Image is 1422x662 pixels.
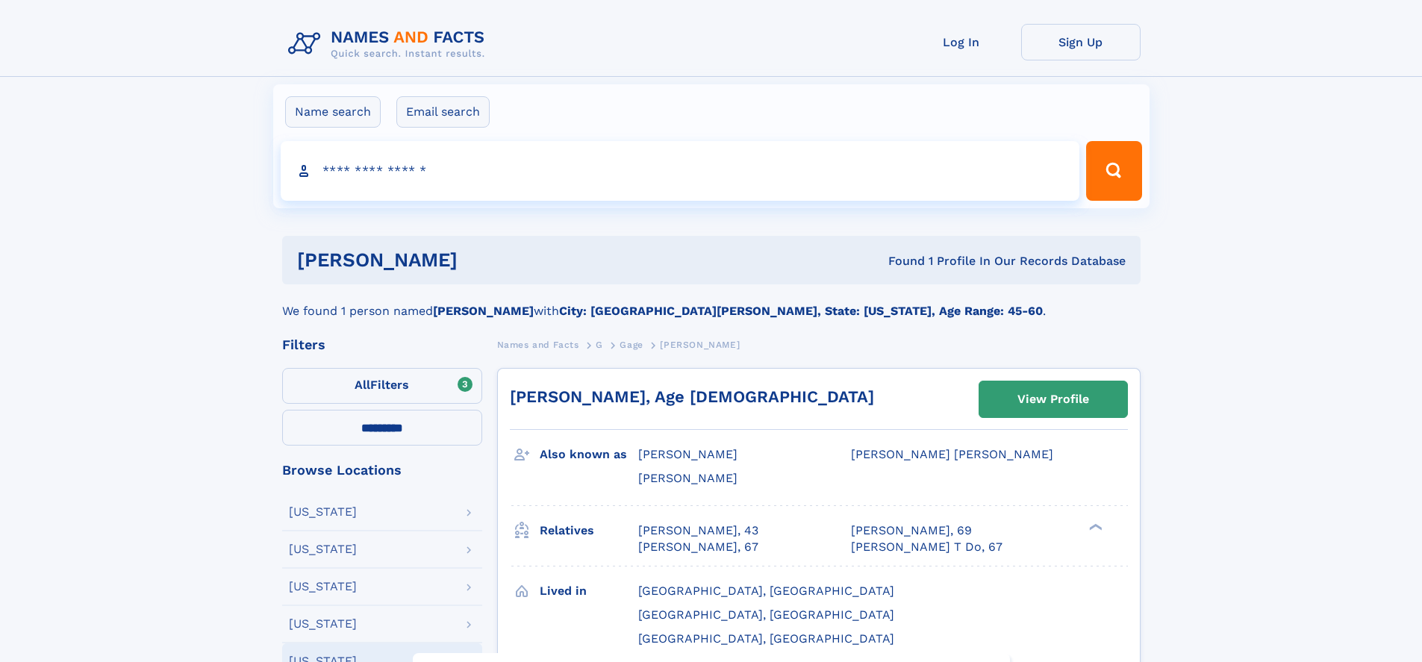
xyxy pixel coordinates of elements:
[851,522,972,539] a: [PERSON_NAME], 69
[1086,141,1141,201] button: Search Button
[540,578,638,604] h3: Lived in
[297,251,673,269] h1: [PERSON_NAME]
[540,518,638,543] h3: Relatives
[289,581,357,593] div: [US_STATE]
[289,506,357,518] div: [US_STATE]
[638,584,894,598] span: [GEOGRAPHIC_DATA], [GEOGRAPHIC_DATA]
[638,631,894,646] span: [GEOGRAPHIC_DATA], [GEOGRAPHIC_DATA]
[433,304,534,318] b: [PERSON_NAME]
[282,463,482,477] div: Browse Locations
[902,24,1021,60] a: Log In
[281,141,1080,201] input: search input
[620,335,643,354] a: Gage
[638,447,737,461] span: [PERSON_NAME]
[540,442,638,467] h3: Also known as
[282,24,497,64] img: Logo Names and Facts
[396,96,490,128] label: Email search
[282,284,1141,320] div: We found 1 person named with .
[282,368,482,404] label: Filters
[638,539,758,555] a: [PERSON_NAME], 67
[673,253,1126,269] div: Found 1 Profile In Our Records Database
[497,335,579,354] a: Names and Facts
[638,608,894,622] span: [GEOGRAPHIC_DATA], [GEOGRAPHIC_DATA]
[1017,382,1089,416] div: View Profile
[620,340,643,350] span: Gage
[559,304,1043,318] b: City: [GEOGRAPHIC_DATA][PERSON_NAME], State: [US_STATE], Age Range: 45-60
[638,471,737,485] span: [PERSON_NAME]
[851,539,1002,555] a: [PERSON_NAME] T Do, 67
[660,340,740,350] span: [PERSON_NAME]
[979,381,1127,417] a: View Profile
[285,96,381,128] label: Name search
[289,618,357,630] div: [US_STATE]
[289,543,357,555] div: [US_STATE]
[638,522,758,539] a: [PERSON_NAME], 43
[1085,522,1103,531] div: ❯
[355,378,370,392] span: All
[282,338,482,352] div: Filters
[851,447,1053,461] span: [PERSON_NAME] [PERSON_NAME]
[510,387,874,406] a: [PERSON_NAME], Age [DEMOGRAPHIC_DATA]
[1021,24,1141,60] a: Sign Up
[596,340,603,350] span: G
[596,335,603,354] a: G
